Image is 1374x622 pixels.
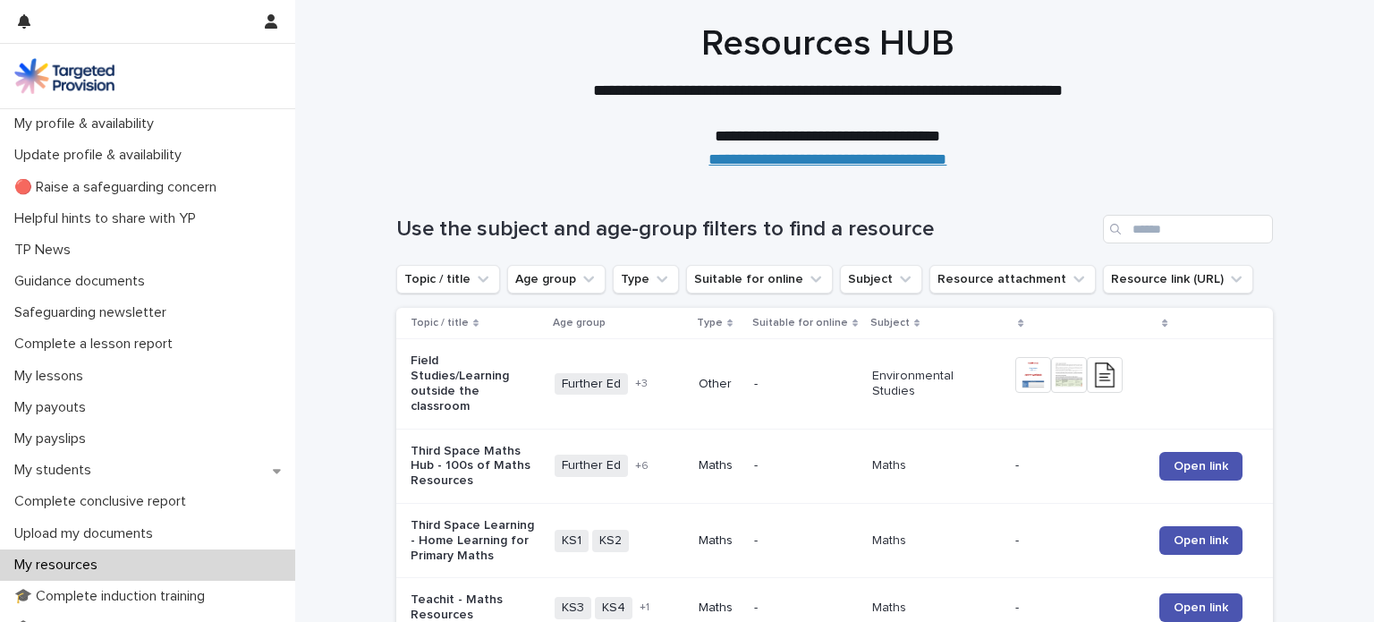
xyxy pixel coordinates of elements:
a: Open link [1159,526,1243,555]
p: Environmental Studies [872,369,1000,399]
p: Upload my documents [7,525,167,542]
span: + 3 [635,379,648,389]
p: TP News [7,242,85,259]
span: Further Ed [555,373,628,396]
p: Complete a lesson report [7,336,187,353]
p: My profile & availability [7,115,168,132]
p: My payslips [7,430,100,447]
p: My payouts [7,399,100,416]
span: KS2 [592,530,629,552]
button: Suitable for online [686,265,833,294]
span: Further Ed [555,455,628,477]
p: - [754,533,858,549]
p: Update profile & availability [7,147,196,164]
p: 🎓 Complete induction training [7,588,219,605]
tr: Field Studies/Learning outside the classroomFurther Ed+3Other-Environmental Studies [396,339,1273,429]
tr: Third Space Maths Hub - 100s of Maths ResourcesFurther Ed+6Maths-Maths-Open link [396,429,1273,503]
span: Open link [1174,460,1228,473]
p: Safeguarding newsletter [7,304,181,321]
h1: Use the subject and age-group filters to find a resource [396,217,1096,243]
p: - [754,458,858,473]
p: Third Space Learning - Home Learning for Primary Maths [411,518,539,563]
p: - [754,601,858,616]
p: My students [7,462,106,479]
span: KS1 [555,530,589,552]
img: M5nRWzHhSzIhMunXDL62 [14,58,114,94]
span: Open link [1174,601,1228,614]
p: Maths [872,601,1000,616]
p: - [754,377,858,392]
p: My resources [7,557,112,574]
p: Maths [872,458,1000,473]
span: + 6 [635,461,649,472]
p: Third Space Maths Hub - 100s of Maths Resources [411,444,539,489]
span: + 1 [640,602,649,613]
p: Maths [699,601,740,616]
p: Age group [553,313,606,333]
p: Field Studies/Learning outside the classroom [411,354,539,413]
p: Complete conclusive report [7,493,200,510]
button: Topic / title [396,265,500,294]
p: Helpful hints to share with YP [7,210,210,227]
p: Topic / title [411,313,469,333]
span: KS4 [595,597,632,619]
span: Open link [1174,534,1228,547]
p: My lessons [7,368,98,385]
h1: Resources HUB [389,22,1266,65]
p: Maths [699,533,740,549]
p: 🔴 Raise a safeguarding concern [7,179,231,196]
p: - [1015,601,1143,616]
button: Subject [840,265,922,294]
p: - [1015,533,1143,549]
a: Open link [1159,593,1243,622]
p: Guidance documents [7,273,159,290]
span: KS3 [555,597,591,619]
button: Resource link (URL) [1103,265,1253,294]
p: Suitable for online [752,313,848,333]
p: Other [699,377,740,392]
a: Open link [1159,452,1243,481]
p: Type [697,313,723,333]
tr: Third Space Learning - Home Learning for Primary MathsKS1KS2Maths-Maths-Open link [396,503,1273,577]
button: Type [613,265,679,294]
button: Age group [507,265,606,294]
p: Subject [870,313,910,333]
p: Maths [699,458,740,473]
input: Search [1103,215,1273,243]
button: Resource attachment [929,265,1096,294]
p: - [1015,458,1143,473]
p: Maths [872,533,1000,549]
